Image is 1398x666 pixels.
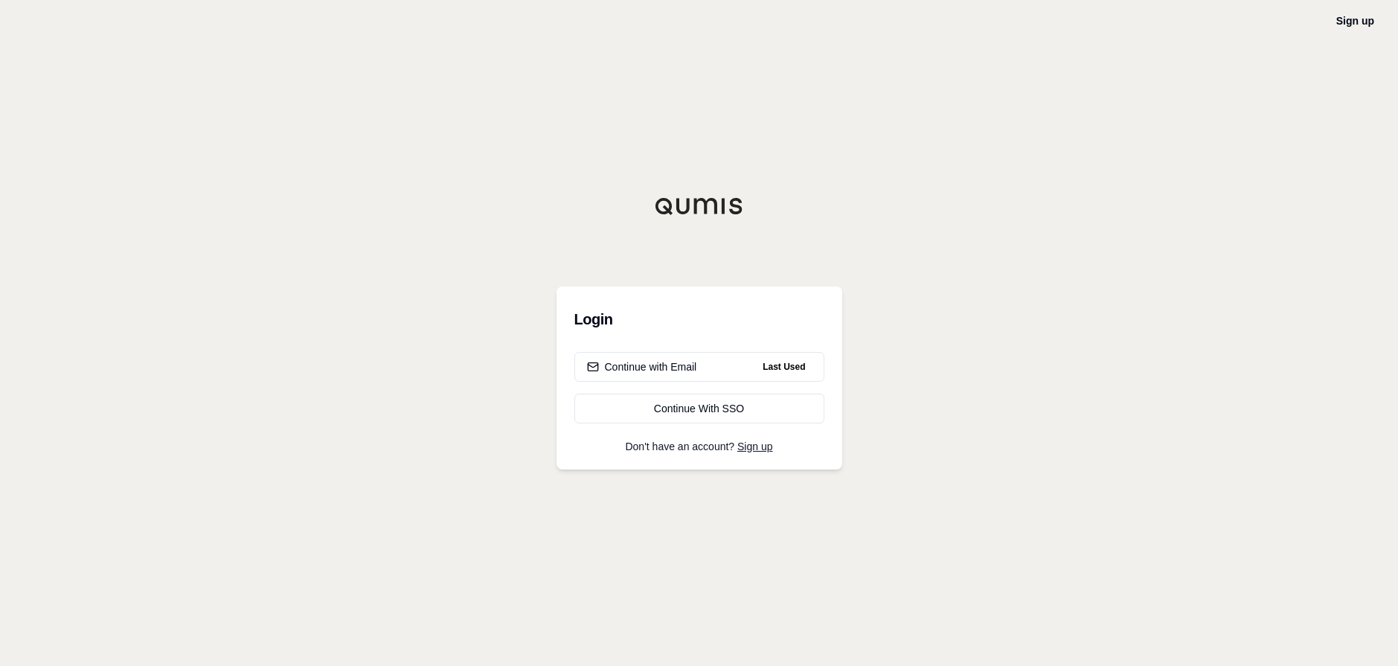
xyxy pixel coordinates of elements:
span: Last Used [757,358,811,376]
img: Qumis [655,197,744,215]
a: Continue With SSO [574,394,824,423]
div: Continue With SSO [587,401,812,416]
a: Sign up [737,441,772,452]
button: Continue with EmailLast Used [574,352,824,382]
h3: Login [574,304,824,334]
div: Continue with Email [587,359,697,374]
p: Don't have an account? [574,441,824,452]
a: Sign up [1336,15,1374,27]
